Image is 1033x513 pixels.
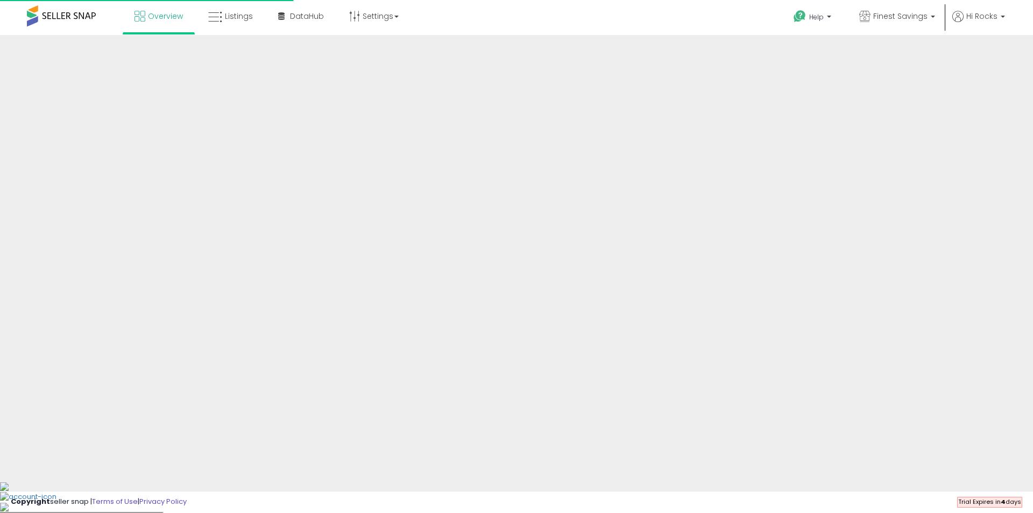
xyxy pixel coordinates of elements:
i: Get Help [793,10,806,23]
span: Listings [225,11,253,22]
span: Overview [148,11,183,22]
span: Help [809,12,824,22]
span: Finest Savings [873,11,928,22]
span: DataHub [290,11,324,22]
a: Hi Rocks [952,11,1005,35]
span: Hi Rocks [966,11,997,22]
a: Help [785,2,842,35]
